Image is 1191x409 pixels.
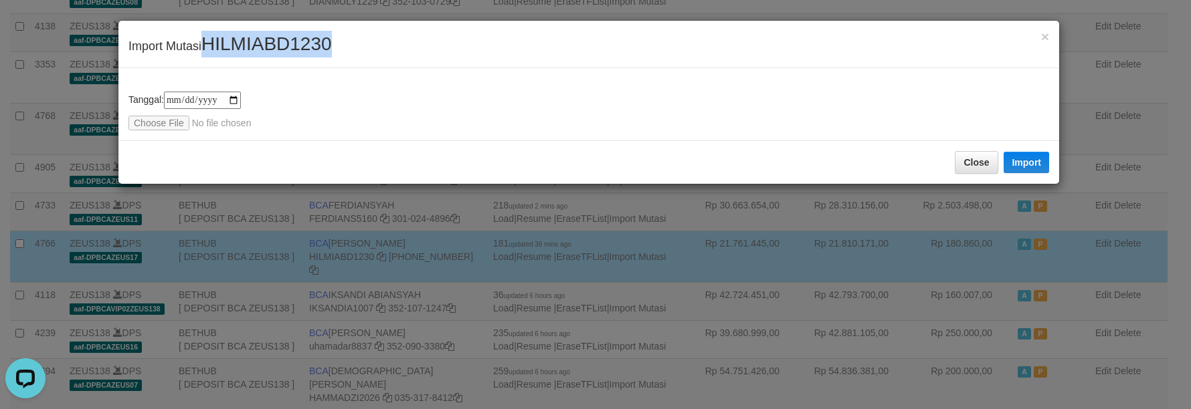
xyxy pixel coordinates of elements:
button: Open LiveChat chat widget [5,5,45,45]
span: Import Mutasi [128,39,332,53]
button: Import [1004,152,1049,173]
button: Close [1041,29,1049,43]
div: Tanggal: [128,92,1049,130]
span: × [1041,29,1049,44]
span: HILMIABD1230 [201,33,332,54]
button: Close [955,151,998,174]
